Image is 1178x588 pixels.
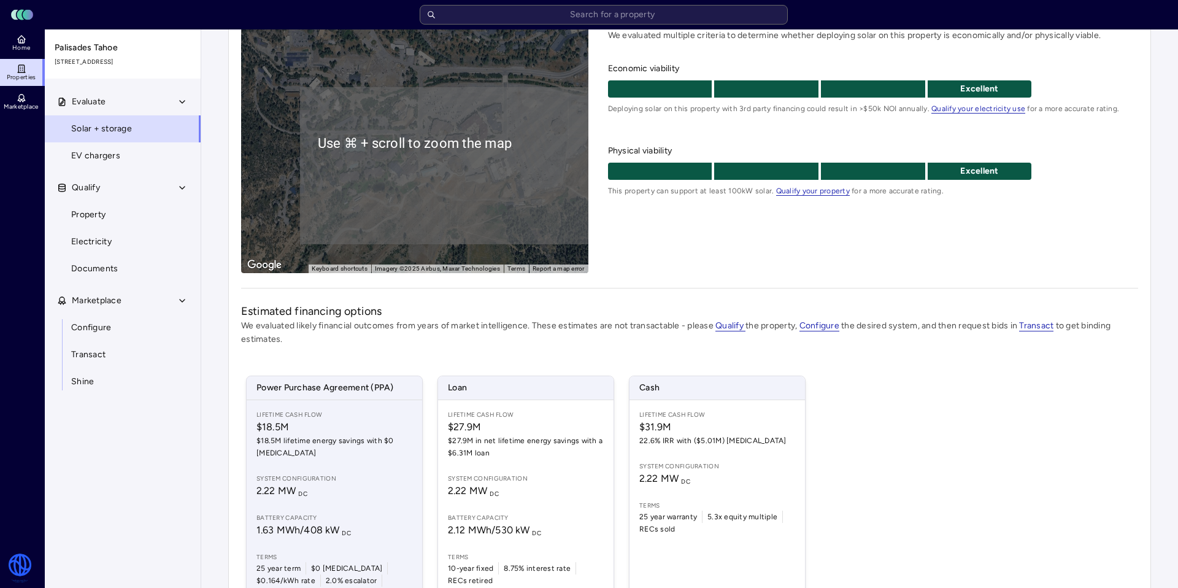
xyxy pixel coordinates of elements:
[256,485,307,497] span: 2.22 MW
[448,474,604,484] span: System configuration
[71,235,112,249] span: Electricity
[45,88,202,115] button: Evaluate
[44,314,201,341] a: Configure
[72,294,121,308] span: Marketplace
[639,462,795,471] span: System configuration
[326,574,377,587] span: 2.0% escalator
[312,265,368,273] button: Keyboard shortcuts
[71,149,120,163] span: EV chargers
[776,187,850,195] a: Qualify your property
[448,524,541,536] span: 2.12 MWh / 530 kW
[256,574,315,587] span: $0.164/kWh rate
[639,435,795,447] span: 22.6% IRR with ($5.01M) [MEDICAL_DATA]
[256,410,412,420] span: Lifetime Cash Flow
[55,41,192,55] span: Palisades Tahoe
[342,529,351,537] sub: DC
[799,320,839,331] a: Configure
[298,490,307,498] sub: DC
[448,485,499,497] span: 2.22 MW
[44,115,201,142] a: Solar + storage
[256,513,412,523] span: Battery capacity
[707,511,777,523] span: 5.3x equity multiple
[639,501,795,511] span: Terms
[490,490,499,498] sub: DC
[776,187,850,196] span: Qualify your property
[608,103,1138,115] span: Deploying solar on this property with 3rd party financing could result in >$50k NOI annually. for...
[448,552,604,562] span: Terms
[715,320,745,331] a: Qualify
[533,265,585,272] a: Report a map error
[448,513,604,523] span: Battery capacity
[45,174,202,201] button: Qualify
[639,473,690,484] span: 2.22 MW
[7,74,36,81] span: Properties
[244,257,285,273] img: Google
[1019,320,1053,331] a: Transact
[448,435,604,459] span: $27.9M in net lifetime energy savings with a $6.31M loan
[375,265,500,272] span: Imagery ©2025 Airbus, Maxar Technologies
[44,341,201,368] a: Transact
[928,82,1032,96] p: Excellent
[256,524,351,536] span: 1.63 MWh / 408 kW
[448,410,604,420] span: Lifetime Cash Flow
[241,303,1138,319] h2: Estimated financing options
[256,474,412,484] span: System configuration
[420,5,788,25] input: Search for a property
[71,262,118,276] span: Documents
[44,201,201,228] a: Property
[639,410,795,420] span: Lifetime Cash Flow
[629,376,805,400] span: Cash
[608,29,1138,42] p: We evaluated multiple criteria to determine whether deploying solar on this property is economica...
[44,142,201,169] a: EV chargers
[72,95,106,109] span: Evaluate
[639,523,675,535] span: RECs sold
[44,368,201,395] a: Shine
[44,255,201,282] a: Documents
[608,185,1138,197] span: This property can support at least 100kW solar. for a more accurate rating.
[448,420,604,435] span: $27.9M
[931,104,1025,113] a: Qualify your electricity use
[256,562,301,574] span: 25 year term
[438,376,614,400] span: Loan
[71,208,106,222] span: Property
[639,511,697,523] span: 25 year warranty
[928,164,1032,178] p: Excellent
[681,478,690,485] sub: DC
[4,103,38,110] span: Marketplace
[71,375,94,389] span: Shine
[448,574,493,587] span: RECs retired
[608,144,1138,158] span: Physical viability
[44,228,201,255] a: Electricity
[45,287,202,314] button: Marketplace
[507,265,525,272] a: Terms (opens in new tab)
[504,562,571,574] span: 8.75% interest rate
[71,321,111,335] span: Configure
[608,62,1138,75] span: Economic viability
[256,420,412,435] span: $18.5M
[71,348,106,362] span: Transact
[448,562,493,574] span: 10-year fixed
[639,420,795,435] span: $31.9M
[244,257,285,273] a: Open this area in Google Maps (opens a new window)
[55,57,192,67] span: [STREET_ADDRESS]
[256,552,412,562] span: Terms
[72,181,100,195] span: Qualify
[532,529,541,537] sub: DC
[256,435,412,459] span: $18.5M lifetime energy savings with $0 [MEDICAL_DATA]
[12,44,30,52] span: Home
[241,319,1138,346] p: We evaluated likely financial outcomes from years of market intelligence. These estimates are not...
[71,122,132,136] span: Solar + storage
[311,562,382,574] span: $0 [MEDICAL_DATA]
[7,554,33,583] img: Watershed
[247,376,422,400] span: Power Purchase Agreement (PPA)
